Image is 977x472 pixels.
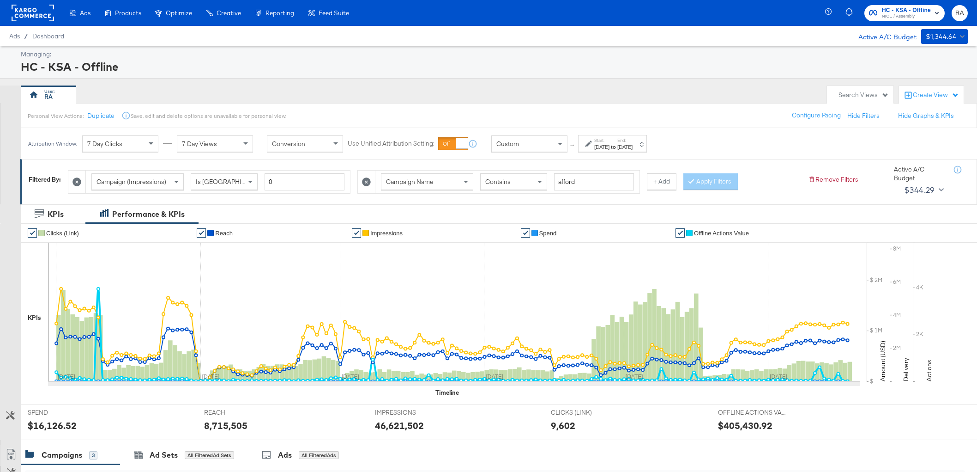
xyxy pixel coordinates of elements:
[435,388,459,397] div: Timeline
[694,230,749,237] span: Offline Actions Value
[609,143,617,150] strong: to
[48,209,64,220] div: KPIs
[28,408,97,417] span: SPEND
[44,92,53,101] div: RA
[375,419,424,432] div: 46,621,502
[272,140,305,148] span: Conversion
[617,137,633,143] label: End:
[900,183,946,197] button: $344.29
[926,31,957,43] div: $1,344.64
[485,178,511,186] span: Contains
[955,8,964,18] span: RA
[32,32,64,40] a: Dashboard
[185,451,234,460] div: All Filtered Ad Sets
[204,419,247,432] div: 8,715,505
[28,419,77,432] div: $16,126.52
[617,143,633,151] div: [DATE]
[299,451,339,460] div: All Filtered Ads
[87,111,115,120] button: Duplicate
[42,450,82,460] div: Campaigns
[551,419,575,432] div: 9,602
[115,9,141,17] span: Products
[879,341,887,381] text: Amount (USD)
[882,6,931,15] span: HC - KSA - Offline
[29,175,61,184] div: Filtered By:
[539,230,557,237] span: Spend
[348,140,434,148] label: Use Unified Attribution Setting:
[265,173,344,190] input: Enter a number
[217,9,241,17] span: Creative
[215,230,233,237] span: Reach
[521,228,530,238] a: ✔
[9,32,20,40] span: Ads
[21,59,965,74] div: HC - KSA - Offline
[87,140,122,148] span: 7 Day Clicks
[370,230,403,237] span: Impressions
[28,228,37,238] a: ✔
[902,358,910,381] text: Delivery
[952,5,968,21] button: RA
[182,140,217,148] span: 7 Day Views
[718,419,772,432] div: $405,430.92
[785,107,847,124] button: Configure Pacing
[204,408,273,417] span: REACH
[352,228,361,238] a: ✔
[898,111,954,120] button: Hide Graphs & KPIs
[551,408,620,417] span: CLICKS (LINK)
[278,450,292,460] div: Ads
[925,360,933,381] text: Actions
[921,29,968,44] button: $1,344.64
[319,9,349,17] span: Feed Suite
[554,173,634,190] input: Enter a search term
[112,209,185,220] div: Performance & KPIs
[89,451,97,460] div: 3
[675,228,685,238] a: ✔
[197,228,206,238] a: ✔
[21,50,965,59] div: Managing:
[150,450,178,460] div: Ad Sets
[96,178,166,186] span: Campaign (Impressions)
[265,9,294,17] span: Reporting
[375,408,444,417] span: IMPRESSIONS
[46,230,79,237] span: Clicks (Link)
[166,9,192,17] span: Optimize
[80,9,90,17] span: Ads
[838,91,889,99] div: Search Views
[864,5,945,21] button: HC - KSA - OfflineNICE / Assembly
[28,112,84,120] div: Personal View Actions:
[496,140,519,148] span: Custom
[913,91,959,100] div: Create View
[594,137,609,143] label: Start:
[28,313,41,322] div: KPIs
[808,175,858,184] button: Remove Filters
[386,178,434,186] span: Campaign Name
[718,408,787,417] span: OFFLINE ACTIONS VALUE
[594,143,609,151] div: [DATE]
[647,173,676,190] button: + Add
[847,111,880,120] button: Hide Filters
[196,178,266,186] span: Is [GEOGRAPHIC_DATA]
[28,141,78,147] div: Attribution Window:
[20,32,32,40] span: /
[894,165,945,182] div: Active A/C Budget
[849,29,917,43] div: Active A/C Budget
[882,13,931,20] span: NICE / Assembly
[568,144,577,147] span: ↑
[131,112,286,120] div: Save, edit and delete options are unavailable for personal view.
[904,183,935,197] div: $344.29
